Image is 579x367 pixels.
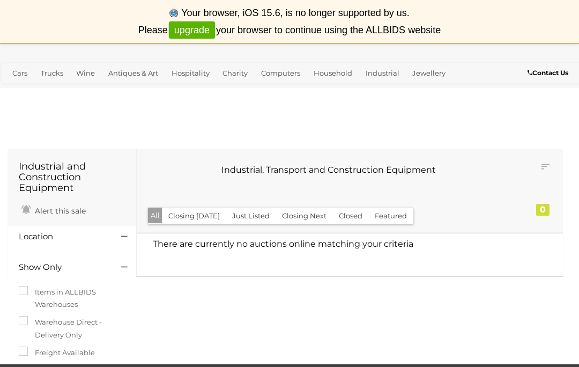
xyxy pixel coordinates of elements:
[19,263,105,272] h4: Show Only
[32,206,86,216] span: Alert this sale
[226,208,276,224] button: Just Listed
[36,64,68,82] a: Trucks
[309,64,357,82] a: Household
[528,67,571,79] a: Contact Us
[77,82,161,100] a: [GEOGRAPHIC_DATA]
[19,232,105,241] h4: Location
[72,64,99,82] a: Wine
[536,204,550,216] div: 0
[408,64,450,82] a: Jewellery
[155,165,502,175] h3: Industrial, Transport and Construction Equipment
[19,316,125,341] label: Warehouse Direct - Delivery Only
[104,64,162,82] a: Antiques & Art
[528,69,568,77] b: Contact Us
[167,64,214,82] a: Hospitality
[42,82,72,100] a: Sports
[169,21,215,39] a: upgrade
[368,208,413,224] button: Featured
[153,239,413,249] span: There are currently no auctions online matching your criteria
[8,64,32,82] a: Cars
[162,208,226,224] button: Closing [DATE]
[332,208,369,224] button: Closed
[8,82,37,100] a: Office
[19,286,125,311] label: Items in ALLBIDS Warehouses
[218,64,252,82] a: Charity
[276,208,333,224] button: Closing Next
[257,64,305,82] a: Computers
[148,208,162,223] button: All
[361,64,404,82] a: Industrial
[19,347,95,359] label: Freight Available
[19,162,125,193] h1: Industrial and Construction Equipment
[19,202,88,218] a: Alert this sale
